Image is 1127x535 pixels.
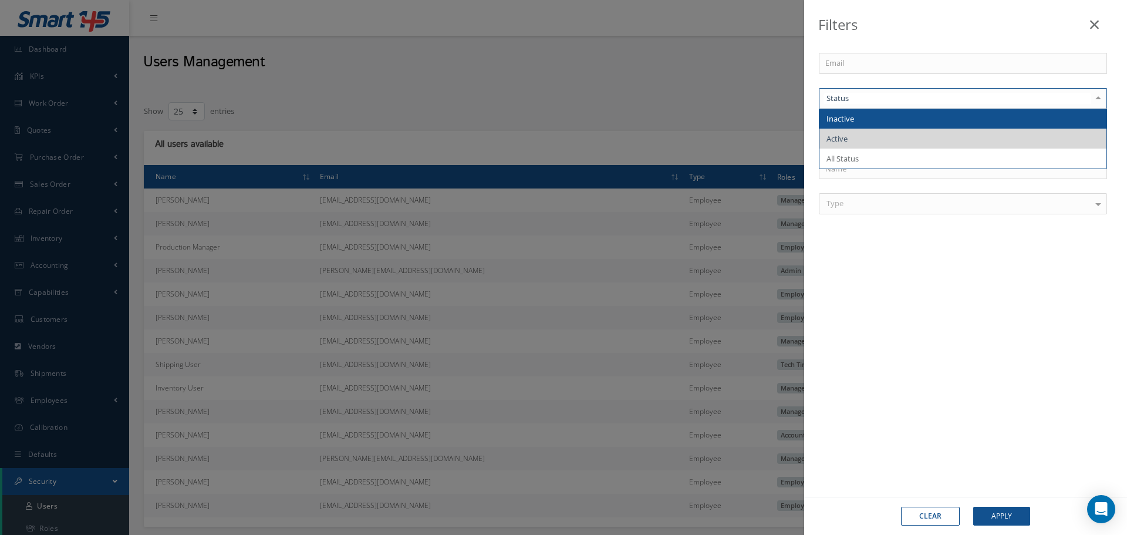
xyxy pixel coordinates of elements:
[901,507,960,526] button: Clear
[818,15,858,34] b: Filters
[973,507,1030,526] button: Apply
[1087,495,1115,523] div: Open Intercom Messenger
[819,53,1107,74] input: Email
[826,113,854,124] span: Inactive
[826,153,859,164] span: All Status
[824,93,1091,104] input: Status
[826,133,848,144] span: Active
[824,198,843,210] span: Type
